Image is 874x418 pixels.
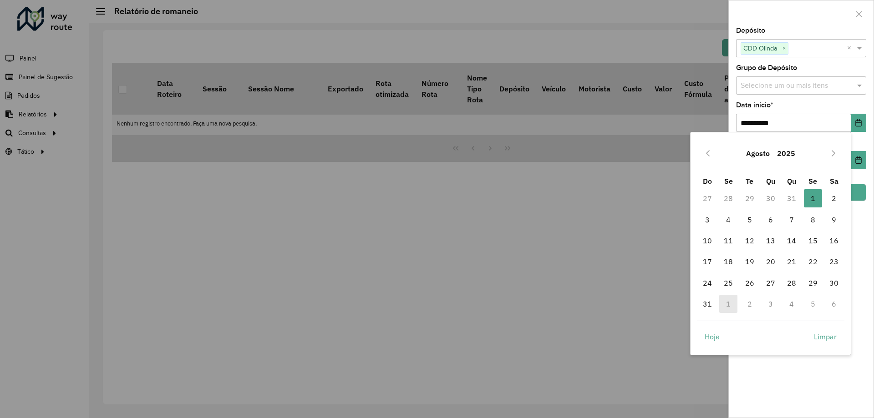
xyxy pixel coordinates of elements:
td: 4 [781,293,802,314]
td: 3 [697,209,718,230]
td: 8 [803,209,823,230]
span: 27 [762,274,780,292]
span: 3 [698,211,716,229]
td: 14 [781,230,802,251]
td: 29 [739,188,760,209]
span: 30 [825,274,843,292]
td: 11 [718,230,739,251]
td: 1 [803,188,823,209]
td: 28 [781,272,802,293]
td: 5 [739,209,760,230]
td: 31 [781,188,802,209]
span: 20 [762,252,780,271]
span: 11 [719,232,737,250]
span: 2 [825,189,843,207]
button: Choose Date [851,151,866,169]
td: 20 [760,251,781,272]
button: Choose Year [773,142,799,164]
span: CDD Olinda [741,43,780,54]
div: Choose Date [690,132,851,355]
td: 4 [718,209,739,230]
span: 23 [825,252,843,271]
td: 18 [718,251,739,272]
td: 21 [781,251,802,272]
td: 31 [697,293,718,314]
span: Hoje [705,331,720,342]
td: 6 [823,293,844,314]
td: 2 [739,293,760,314]
td: 6 [760,209,781,230]
span: 18 [719,252,737,271]
span: 28 [783,274,801,292]
td: 27 [697,188,718,209]
span: 9 [825,211,843,229]
button: Previous Month [701,146,715,161]
td: 29 [803,272,823,293]
button: Next Month [826,146,841,161]
span: 19 [741,252,759,271]
button: Choose Date [851,114,866,132]
button: Hoje [697,327,727,346]
td: 28 [718,188,739,209]
span: 14 [783,232,801,250]
td: 1 [718,293,739,314]
span: Sa [830,176,838,186]
td: 19 [739,251,760,272]
td: 3 [760,293,781,314]
span: 5 [741,211,759,229]
td: 12 [739,230,760,251]
label: Data início [736,100,773,111]
span: Se [808,176,817,186]
label: Depósito [736,25,765,36]
span: 17 [698,252,716,271]
span: Qu [766,176,775,186]
button: Choose Month [742,142,773,164]
td: 16 [823,230,844,251]
td: 26 [739,272,760,293]
span: 8 [804,211,822,229]
td: 24 [697,272,718,293]
span: 7 [783,211,801,229]
span: × [780,43,788,54]
span: 26 [741,274,759,292]
td: 10 [697,230,718,251]
td: 22 [803,251,823,272]
td: 25 [718,272,739,293]
span: 12 [741,232,759,250]
span: 21 [783,252,801,271]
span: 4 [719,211,737,229]
span: 13 [762,232,780,250]
span: Limpar [814,331,837,342]
span: Clear all [847,43,855,54]
span: 31 [698,295,716,313]
span: 10 [698,232,716,250]
td: 27 [760,272,781,293]
span: 1 [804,189,822,207]
span: Te [746,176,753,186]
label: Grupo de Depósito [736,62,797,73]
span: 29 [804,274,822,292]
span: Se [724,176,733,186]
td: 30 [760,188,781,209]
span: 15 [804,232,822,250]
button: Limpar [806,327,844,346]
span: Qu [787,176,796,186]
td: 2 [823,188,844,209]
span: 22 [804,252,822,271]
td: 5 [803,293,823,314]
span: 24 [698,274,716,292]
td: 23 [823,251,844,272]
td: 15 [803,230,823,251]
span: 16 [825,232,843,250]
td: 13 [760,230,781,251]
td: 30 [823,272,844,293]
span: 6 [762,211,780,229]
td: 9 [823,209,844,230]
span: Do [703,176,712,186]
td: 17 [697,251,718,272]
span: 25 [719,274,737,292]
td: 7 [781,209,802,230]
